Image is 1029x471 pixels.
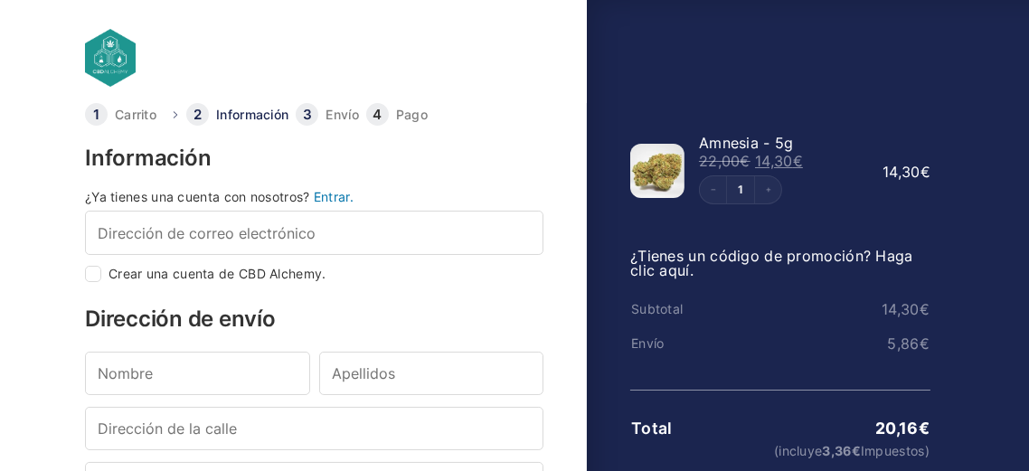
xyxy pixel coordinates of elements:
a: Entrar. [314,189,354,204]
span: € [793,152,803,170]
span: 3,36 [822,443,861,458]
th: Total [630,419,731,438]
bdi: 20,16 [875,419,930,438]
input: Nombre [85,352,310,395]
span: € [741,152,751,170]
bdi: 14,30 [882,300,930,318]
th: Envío [630,336,731,351]
a: Envío [326,108,359,121]
a: Pago [396,108,428,121]
button: Increment [754,176,781,203]
button: Decrement [700,176,727,203]
th: Subtotal [630,302,731,316]
a: Información [216,108,288,121]
bdi: 14,30 [883,163,930,181]
bdi: 5,86 [887,334,930,353]
input: Apellidos [319,352,544,395]
bdi: 14,30 [755,152,803,170]
input: Dirección de la calle [85,407,543,450]
small: (incluye Impuestos) [732,445,930,457]
h3: Dirección de envío [85,308,543,330]
input: Dirección de correo electrónico [85,211,543,254]
label: Crear una cuenta de CBD Alchemy. [109,268,326,280]
span: € [920,163,930,181]
h3: Información [85,147,543,169]
span: € [852,443,861,458]
span: ¿Ya tienes una cuenta con nosotros? [85,189,310,204]
a: ¿Tienes un código de promoción? Haga clic aquí. [630,247,913,279]
span: € [919,419,930,438]
a: Carrito [115,108,156,121]
bdi: 22,00 [699,152,751,170]
span: € [920,300,930,318]
a: Edit [727,184,754,195]
span: € [920,334,930,353]
span: Amnesia - 5g [699,134,794,152]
